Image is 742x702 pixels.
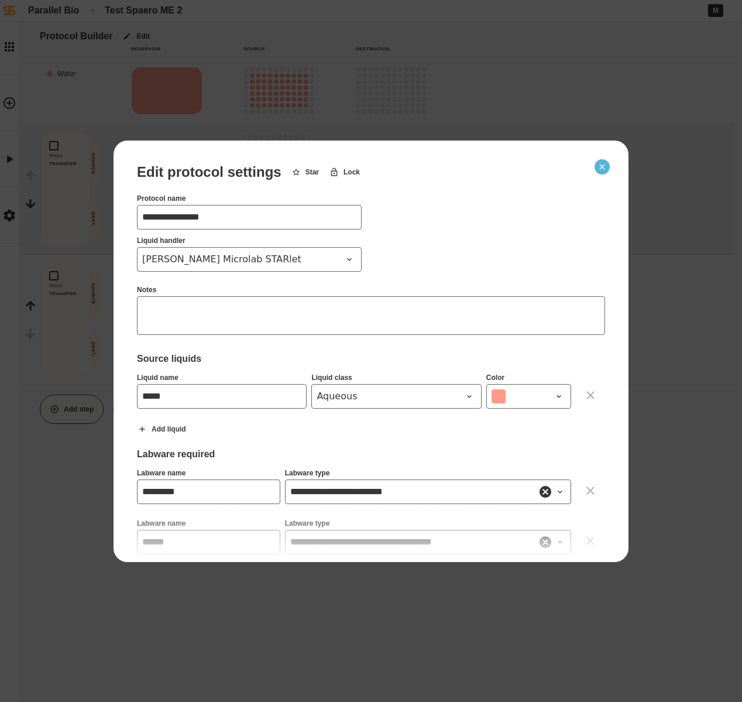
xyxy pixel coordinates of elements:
[281,157,329,187] button: Star
[595,159,610,174] button: Close
[137,353,605,364] div: Source liquids
[285,469,330,480] label: Labware type
[137,374,178,384] label: Liquid name
[137,448,605,460] div: Labware required
[320,157,370,187] button: Lock
[137,164,281,180] div: Edit protocol settings
[137,519,185,530] label: Labware name
[311,374,352,384] label: Liquid class
[137,194,185,205] label: Protocol name
[137,469,185,480] label: Labware name
[142,252,342,266] span: [PERSON_NAME] Microlab STARlet
[492,389,506,403] div: salmon
[137,237,185,247] label: Liquid handler
[317,389,462,403] span: Aqueous
[486,374,504,384] label: Color
[285,519,330,530] label: Labware type
[128,415,196,444] button: Add liquid
[137,286,156,296] label: Notes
